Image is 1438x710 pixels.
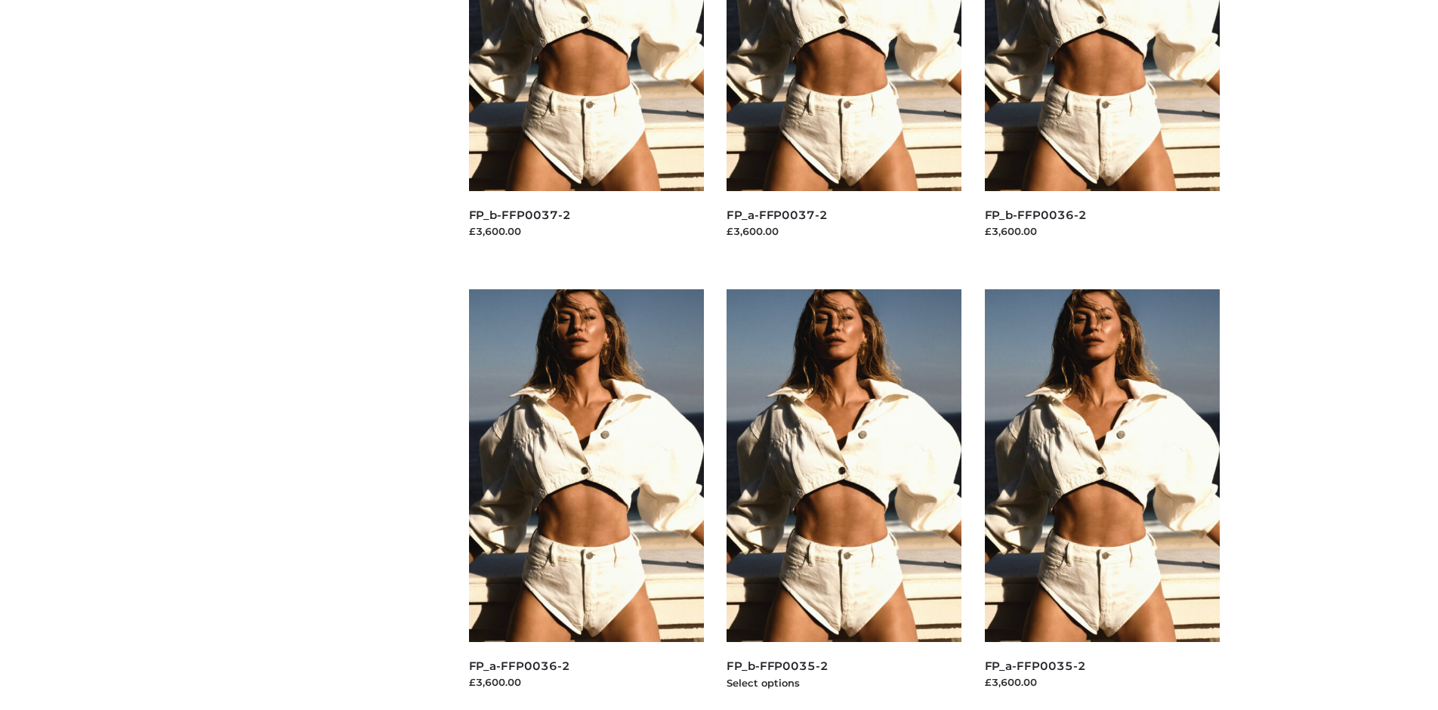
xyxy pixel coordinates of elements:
div: £3,600.00 [727,224,962,239]
div: £3,600.00 [469,224,705,239]
div: £3,600.00 [985,224,1220,239]
a: FP_b-FFP0037-2 [469,208,571,222]
a: FP_b-FFP0035-2 [727,659,829,673]
a: FP_a-FFP0037-2 [727,208,828,222]
a: FP_a-FFP0036-2 [469,659,570,673]
div: £3,600.00 [469,674,705,690]
a: FP_a-FFP0035-2 [985,659,1086,673]
a: FP_b-FFP0036-2 [985,208,1087,222]
a: Select options [727,677,800,689]
div: £3,600.00 [985,674,1220,690]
